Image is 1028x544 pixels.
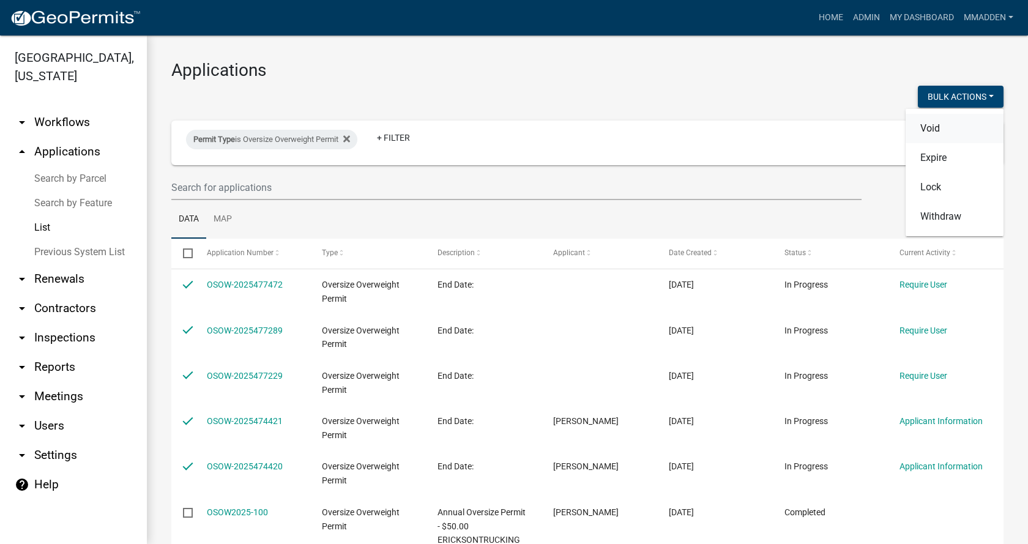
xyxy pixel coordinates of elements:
datatable-header-cell: Applicant [542,239,657,268]
a: Applicant Information [900,416,983,426]
span: 09/11/2025 [669,326,694,335]
a: OSOW-2025474421 [207,416,283,426]
a: OSOW-2025477229 [207,371,283,381]
a: + Filter [367,127,420,149]
a: Home [814,6,848,29]
i: arrow_drop_down [15,272,29,286]
span: Date Created [669,248,712,257]
button: Lock [906,173,1004,202]
datatable-header-cell: Description [426,239,542,268]
a: Require User [900,280,947,289]
span: Permit Type [193,135,235,144]
span: In Progress [784,416,828,426]
datatable-header-cell: Date Created [657,239,773,268]
button: Withdraw [906,202,1004,231]
i: arrow_drop_down [15,330,29,345]
a: Require User [900,326,947,335]
i: arrow_drop_down [15,115,29,130]
span: Description [438,248,475,257]
button: Expire [906,143,1004,173]
datatable-header-cell: Status [772,239,888,268]
a: OSOW2025-100 [207,507,268,517]
div: is Oversize Overweight Permit [186,130,357,149]
span: Adam Bliss [553,461,619,471]
button: Void [906,114,1004,143]
span: 09/12/2025 [669,280,694,289]
a: OSOW-2025477289 [207,326,283,335]
input: Search for applications [171,175,862,200]
span: Type [322,248,338,257]
span: Oversize Overweight Permit [322,416,400,440]
span: Application Number [207,248,274,257]
datatable-header-cell: Type [310,239,426,268]
i: arrow_drop_down [15,419,29,433]
span: Oversize Overweight Permit [322,280,400,304]
span: In Progress [784,461,828,471]
i: help [15,477,29,492]
span: End Date: [438,280,474,289]
span: In Progress [784,280,828,289]
a: My Dashboard [885,6,959,29]
a: OSOW-2025477472 [207,280,283,289]
span: Adam Bliss [553,416,619,426]
span: Oversize Overweight Permit [322,326,400,349]
a: mmadden [959,6,1018,29]
datatable-header-cell: Select [171,239,195,268]
span: Tanya Kreutzer [553,507,619,517]
span: Applicant [553,248,585,257]
span: 09/05/2025 [669,416,694,426]
span: Oversize Overweight Permit [322,371,400,395]
a: Require User [900,371,947,381]
span: In Progress [784,371,828,381]
span: End Date: [438,416,474,426]
a: Applicant Information [900,461,983,471]
span: Oversize Overweight Permit [322,507,400,531]
span: End Date: [438,371,474,381]
a: Admin [848,6,885,29]
i: arrow_drop_down [15,389,29,404]
i: arrow_drop_down [15,360,29,374]
datatable-header-cell: Current Activity [888,239,1004,268]
span: Current Activity [900,248,950,257]
a: OSOW-2025474420 [207,461,283,471]
span: Completed [784,507,825,517]
span: 09/11/2025 [669,371,694,381]
i: arrow_drop_down [15,301,29,316]
span: 09/05/2025 [669,461,694,471]
datatable-header-cell: Application Number [195,239,310,268]
a: Data [171,200,206,239]
span: In Progress [784,326,828,335]
i: arrow_drop_down [15,448,29,463]
h3: Applications [171,60,1004,81]
span: Status [784,248,806,257]
a: Map [206,200,239,239]
div: Bulk Actions [906,109,1004,236]
i: arrow_drop_up [15,144,29,159]
span: End Date: [438,461,474,471]
span: 09/05/2025 [669,507,694,517]
span: End Date: [438,326,474,335]
span: Oversize Overweight Permit [322,461,400,485]
button: Bulk Actions [918,86,1004,108]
